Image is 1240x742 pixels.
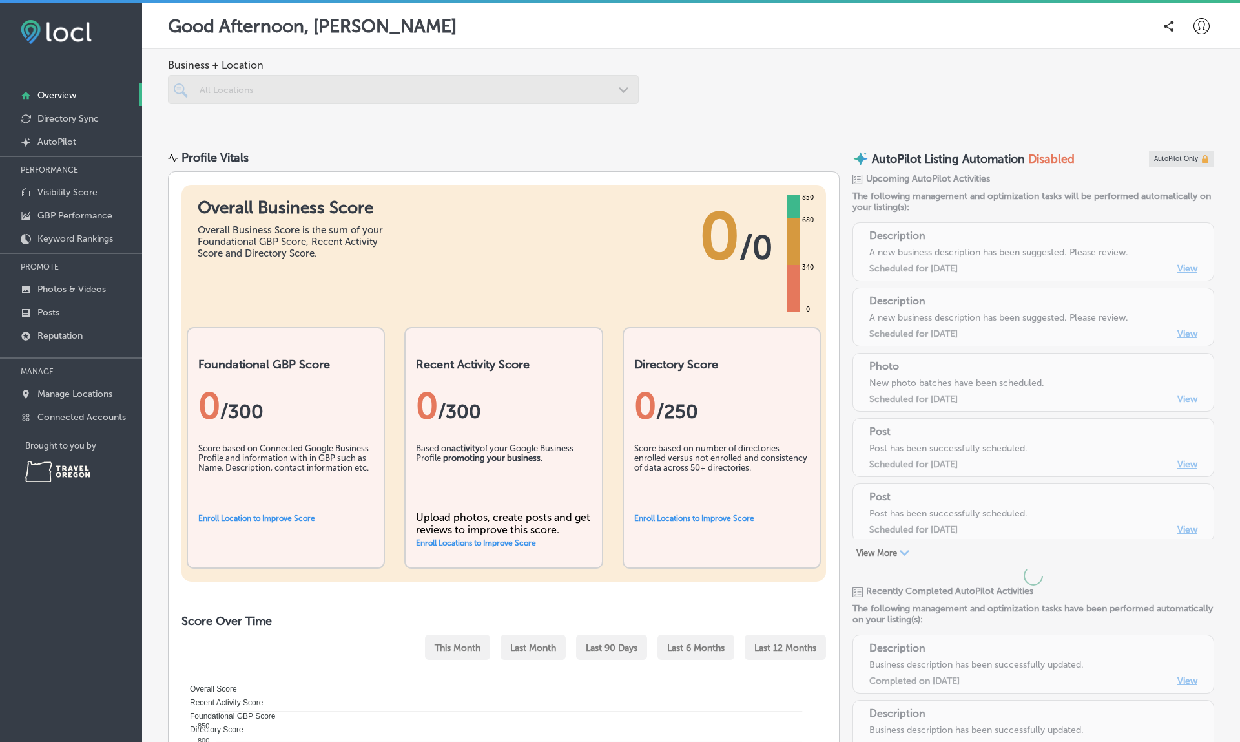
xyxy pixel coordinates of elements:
[739,228,772,267] span: / 0
[634,514,754,523] a: Enroll Locations to Improve Score
[37,113,99,124] p: Directory Sync
[198,443,373,508] div: Score based on Connected Google Business Profile and information with in GBP such as Name, Descri...
[21,20,92,44] img: fda3e92497d09a02dc62c9cd864e3231.png
[656,400,698,423] span: /250
[852,151,869,167] img: autopilot-icon
[1028,152,1075,166] span: Disabled
[37,412,126,423] p: Connected Accounts
[37,90,76,101] p: Overview
[416,538,536,547] a: Enroll Locations to Improve Score
[25,441,142,450] p: Brought to you by
[667,642,725,653] span: Last 6 Months
[37,187,98,198] p: Visibility Score
[451,443,480,453] b: activity
[634,385,809,427] div: 0
[699,198,739,275] span: 0
[586,642,637,653] span: Last 90 Days
[37,136,76,147] p: AutoPilot
[510,642,556,653] span: Last Month
[416,357,591,372] h2: Recent Activity Score
[181,614,826,628] h2: Score Over Time
[37,307,59,318] p: Posts
[198,357,373,372] h2: Foundational GBP Score
[181,151,249,165] div: Profile Vitals
[37,233,113,244] p: Keyword Rankings
[37,388,112,399] p: Manage Locations
[220,400,263,423] span: / 300
[180,725,243,734] span: Directory Score
[754,642,816,653] span: Last 12 Months
[800,215,816,226] div: 680
[198,198,391,218] h1: Overall Business Score
[872,152,1025,166] p: AutoPilot Listing Automation
[435,642,480,653] span: This Month
[198,722,209,730] tspan: 850
[168,16,457,37] p: Good Afternoon, [PERSON_NAME]
[443,453,541,463] b: promoting your business
[168,59,639,71] span: Business + Location
[180,684,237,694] span: Overall Score
[800,262,816,273] div: 340
[634,443,809,508] div: Score based on number of directories enrolled versus not enrolled and consistency of data across ...
[180,698,263,707] span: Recent Activity Score
[180,712,276,721] span: Foundational GBP Score
[25,461,90,482] img: Travel Oregon
[416,385,591,427] div: 0
[198,224,391,259] div: Overall Business Score is the sum of your Foundational GBP Score, Recent Activity Score and Direc...
[803,304,812,315] div: 0
[37,210,112,221] p: GBP Performance
[416,443,591,508] div: Based on of your Google Business Profile .
[37,284,106,295] p: Photos & Videos
[634,357,809,372] h2: Directory Score
[438,400,481,423] span: /300
[198,385,373,427] div: 0
[198,514,315,523] a: Enroll Location to Improve Score
[800,193,816,203] div: 850
[37,330,83,341] p: Reputation
[416,511,591,536] div: Upload photos, create posts and get reviews to improve this score.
